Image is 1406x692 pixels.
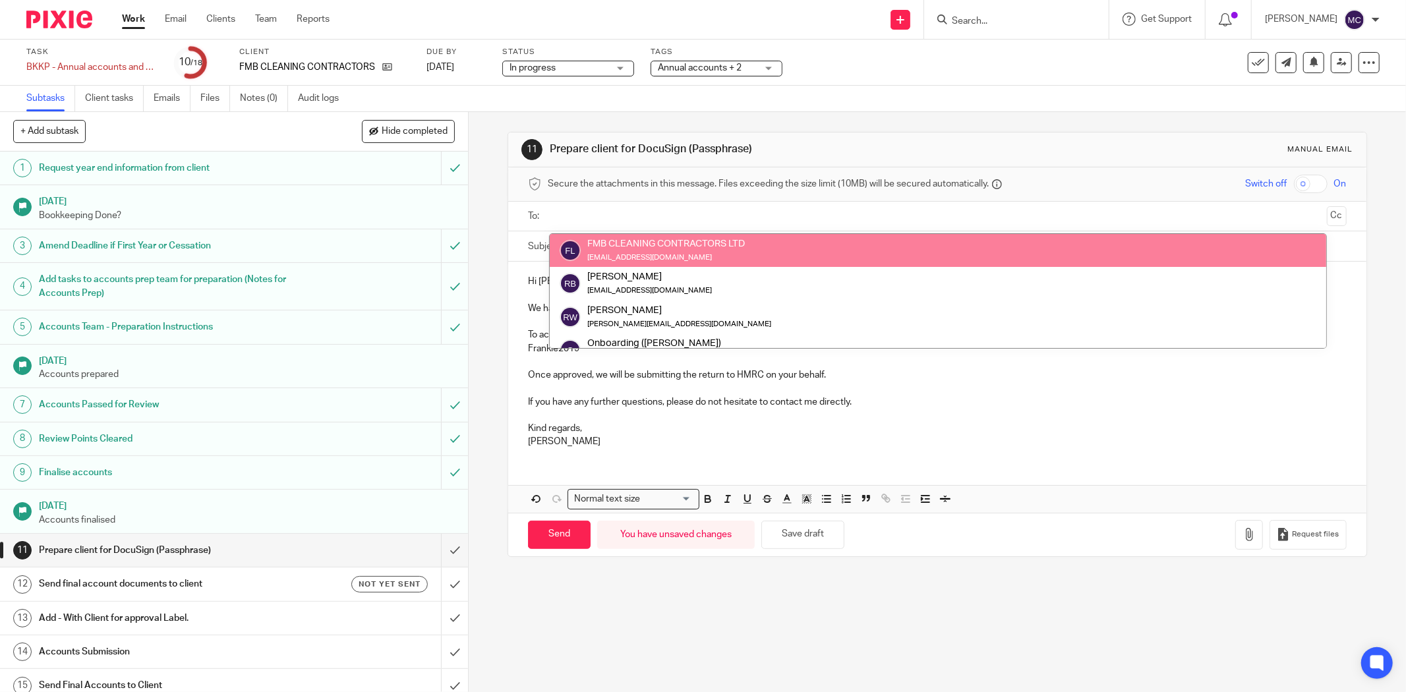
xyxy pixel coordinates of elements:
[528,240,562,253] label: Subject:
[528,328,1347,341] p: To access the document you will need you use a passphrase which is:
[1246,177,1287,190] span: Switch off
[13,430,32,448] div: 8
[13,277,32,296] div: 4
[39,574,299,594] h1: Send final account documents to client
[13,318,32,336] div: 5
[560,306,581,328] img: svg%3E
[39,540,299,560] h1: Prepare client for DocuSign (Passphrase)
[528,395,1347,409] p: If you have any further questions, please do not hesitate to contact me directly.
[560,273,581,294] img: svg%3E
[1141,14,1192,24] span: Get Support
[560,240,581,261] img: svg%3E
[528,342,1347,355] p: Frankie2019
[39,192,455,208] h1: [DATE]
[13,575,32,594] div: 12
[13,609,32,627] div: 13
[85,86,144,111] a: Client tasks
[39,270,299,303] h1: Add tasks to accounts prep team for preparation (Notes for Accounts Prep)
[39,395,299,415] h1: Accounts Passed for Review
[587,303,771,316] div: [PERSON_NAME]
[587,254,712,261] small: [EMAIL_ADDRESS][DOMAIN_NAME]
[239,61,376,74] p: FMB CLEANING CONTRACTORS LTD
[528,435,1347,448] p: [PERSON_NAME]
[13,159,32,177] div: 1
[13,643,32,661] div: 14
[1344,9,1365,30] img: svg%3E
[426,47,486,57] label: Due by
[587,337,771,350] div: Onboarding ([PERSON_NAME])
[651,47,782,57] label: Tags
[521,139,542,160] div: 11
[382,127,448,137] span: Hide completed
[1265,13,1337,26] p: [PERSON_NAME]
[39,317,299,337] h1: Accounts Team - Preparation Instructions
[206,13,235,26] a: Clients
[548,177,989,190] span: Secure the attachments in this message. Files exceeding the size limit (10MB) will be secured aut...
[571,492,643,506] span: Normal text size
[13,541,32,560] div: 11
[298,86,349,111] a: Audit logs
[528,521,591,549] input: Send
[255,13,277,26] a: Team
[597,521,755,549] div: You have unsaved changes
[39,236,299,256] h1: Amend Deadline if First Year or Cessation
[39,642,299,662] h1: Accounts Submission
[426,63,454,72] span: [DATE]
[359,579,421,590] span: Not yet sent
[26,11,92,28] img: Pixie
[568,489,699,509] div: Search for option
[1327,206,1347,226] button: Cc
[1270,520,1346,550] button: Request files
[190,59,202,67] small: /18
[587,270,712,283] div: [PERSON_NAME]
[528,210,542,223] label: To:
[13,120,86,142] button: + Add subtask
[1288,144,1353,155] div: Manual email
[528,422,1347,435] p: Kind regards,
[528,302,1347,315] p: We have prepared, reviewed, and completed your annual accounts and Corporation Tax return. This w...
[39,513,455,527] p: Accounts finalised
[502,47,634,57] label: Status
[39,158,299,178] h1: Request year end information from client
[510,63,556,72] span: In progress
[1334,177,1347,190] span: On
[528,275,1347,288] p: Hi [PERSON_NAME],
[39,351,455,368] h1: [DATE]
[179,55,202,70] div: 10
[122,13,145,26] a: Work
[39,209,455,222] p: Bookkeeping Done?
[26,47,158,57] label: Task
[154,86,190,111] a: Emails
[644,492,691,506] input: Search for option
[587,237,745,250] div: FMB CLEANING CONTRACTORS LTD
[26,61,158,74] div: BKKP - Annual accounts and CT600 return
[39,429,299,449] h1: Review Points Cleared
[239,47,410,57] label: Client
[658,63,742,72] span: Annual accounts + 2
[587,287,712,294] small: [EMAIL_ADDRESS][DOMAIN_NAME]
[761,521,844,549] button: Save draft
[39,368,455,381] p: Accounts prepared
[560,339,581,360] img: svg%3E
[39,608,299,628] h1: Add - With Client for approval Label.
[297,13,330,26] a: Reports
[528,368,1347,382] p: Once approved, we will be submitting the return to HMRC on your behalf.
[39,463,299,482] h1: Finalise accounts
[240,86,288,111] a: Notes (0)
[39,496,455,513] h1: [DATE]
[200,86,230,111] a: Files
[165,13,187,26] a: Email
[13,237,32,255] div: 3
[1293,529,1339,540] span: Request files
[362,120,455,142] button: Hide completed
[26,86,75,111] a: Subtasks
[550,142,966,156] h1: Prepare client for DocuSign (Passphrase)
[13,395,32,414] div: 7
[951,16,1069,28] input: Search
[13,463,32,482] div: 9
[587,320,771,328] small: [PERSON_NAME][EMAIL_ADDRESS][DOMAIN_NAME]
